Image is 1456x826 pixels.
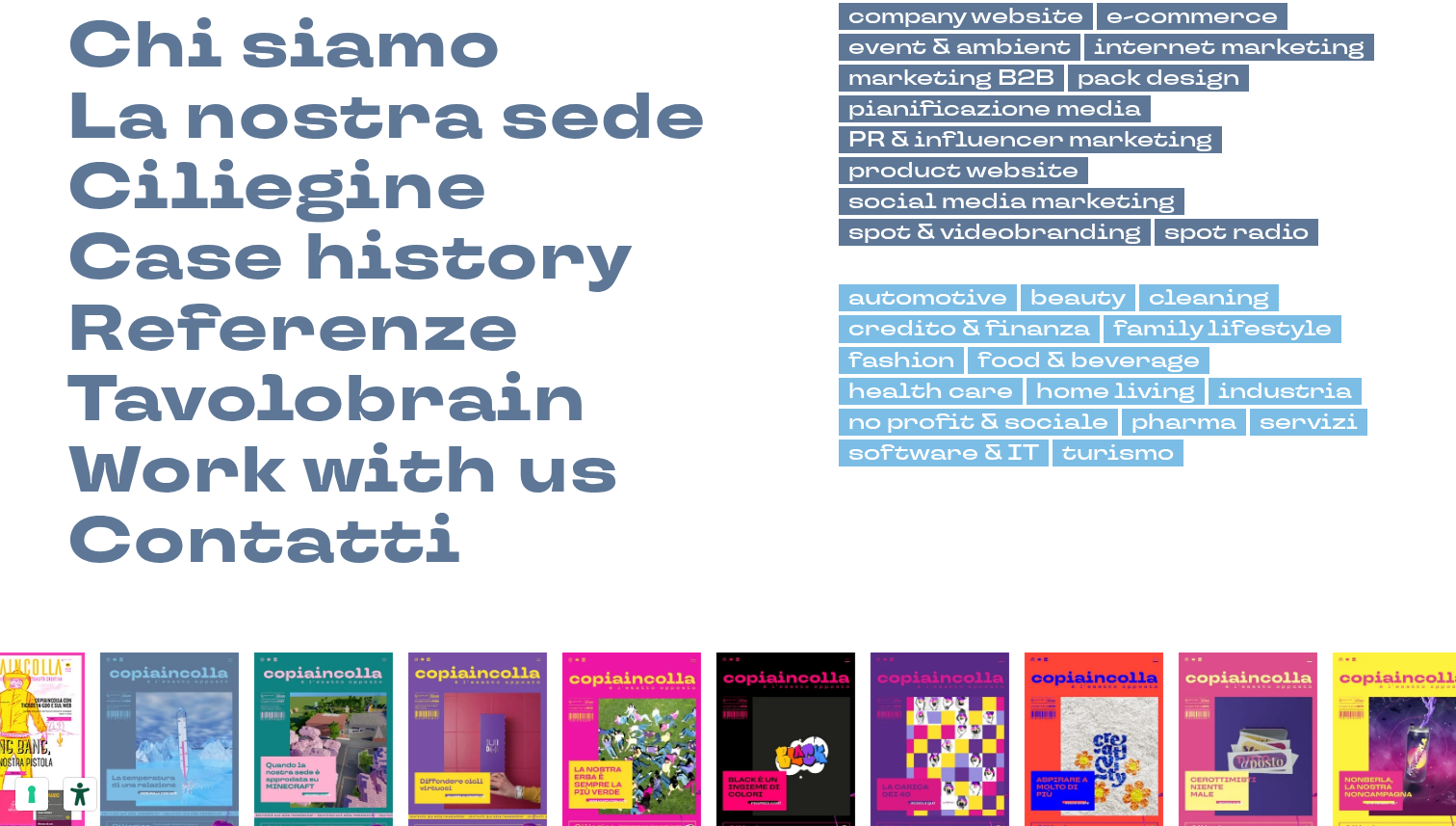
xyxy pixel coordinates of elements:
[221,114,313,126] div: Keyword (traffico)
[1139,284,1279,311] a: cleaning
[67,507,461,577] a: Contatti
[1155,219,1318,246] a: spot radio
[839,126,1222,153] a: PR & influencer marketing
[968,347,1209,374] a: food & beverage
[839,65,1064,92] a: marketing B2B
[839,3,1093,30] a: company website
[1097,3,1287,30] a: e-commerce
[839,284,1017,311] a: automotive
[839,157,1088,184] a: product website
[67,224,633,294] a: Case history
[839,440,1049,466] a: software & IT
[102,114,147,126] div: Dominio
[839,315,1100,342] a: credito & finanza
[839,347,964,374] a: fashion
[1250,409,1367,436] a: servizi
[839,34,1080,61] a: event & ambient
[67,437,618,507] a: Work with us
[67,365,586,436] a: Tavolobrain
[64,778,96,811] button: Strumenti di accessibilità
[839,95,1151,122] a: pianificazione media
[199,112,215,127] img: tab_keywords_by_traffic_grey.svg
[1104,315,1341,342] a: family lifestyle
[67,12,501,82] a: Chi siamo
[67,83,706,153] a: La nostra sede
[1084,34,1374,61] a: internet marketing
[839,409,1118,436] a: no profit & sociale
[31,50,46,66] img: website_grey.svg
[839,378,1023,405] a: health care
[1021,284,1135,311] a: beauty
[1027,378,1205,405] a: home living
[839,188,1184,215] a: social media marketing
[67,153,487,224] a: Ciliegine
[50,50,275,66] div: [PERSON_NAME]: [DOMAIN_NAME]
[1053,440,1183,466] a: turismo
[1122,409,1246,436] a: pharma
[1068,65,1249,92] a: pack design
[1209,378,1362,405] a: industria
[67,295,519,365] a: Referenze
[54,31,94,46] div: v 4.0.25
[81,112,96,127] img: tab_domain_overview_orange.svg
[839,219,1151,246] a: spot & videobranding
[31,31,46,46] img: logo_orange.svg
[15,778,48,811] button: Le tue preferenze relative al consenso per le tecnologie di tracciamento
